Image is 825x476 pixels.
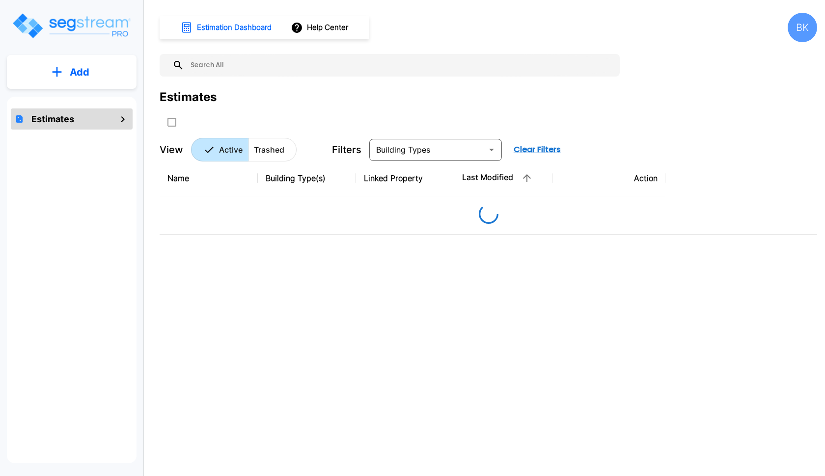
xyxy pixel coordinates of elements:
h1: Estimation Dashboard [197,22,272,33]
p: View [160,142,183,157]
th: Linked Property [356,160,454,196]
img: Logo [11,12,132,40]
div: Estimates [160,88,217,106]
button: Trashed [248,138,297,161]
h1: Estimates [31,112,74,126]
button: Active [191,138,248,161]
div: Platform [191,138,297,161]
th: Last Modified [454,160,552,196]
button: Add [7,58,137,86]
button: Clear Filters [510,140,565,159]
p: Active [219,144,243,156]
div: BK [788,13,817,42]
button: Help Center [289,18,352,37]
button: Estimation Dashboard [177,17,277,38]
p: Add [70,65,89,79]
th: Action [552,160,665,196]
p: Filters [332,142,361,157]
p: Trashed [254,144,284,156]
button: SelectAll [162,112,182,132]
input: Search All [184,54,615,77]
button: Open [485,143,498,157]
th: Building Type(s) [258,160,356,196]
input: Building Types [372,143,483,157]
div: Name [167,172,250,184]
